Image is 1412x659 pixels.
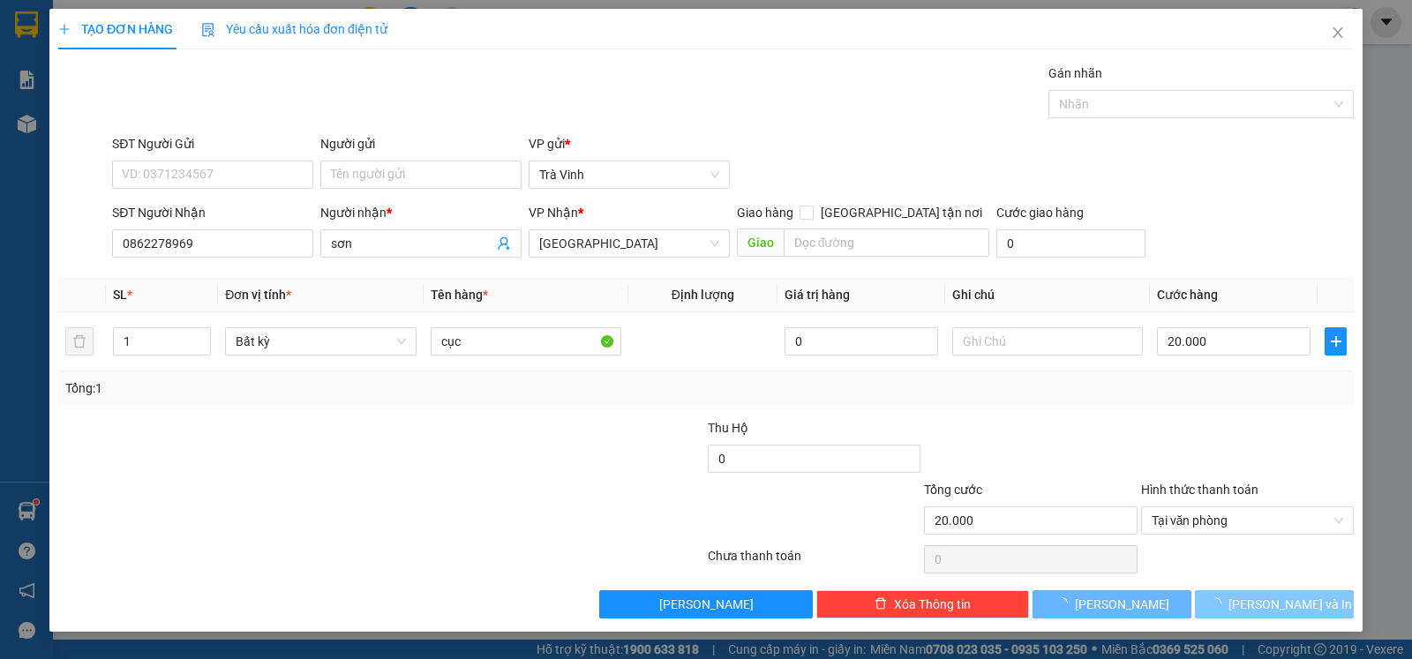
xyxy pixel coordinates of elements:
span: [PERSON_NAME] [659,595,754,614]
span: CC : [112,116,137,134]
button: delete [65,327,94,356]
span: Gửi: [15,17,42,35]
input: 0 [785,327,938,356]
span: delete [875,597,887,611]
span: Cước hàng [1157,288,1218,302]
span: plus [1326,334,1346,348]
span: Giao hàng [737,206,793,220]
span: loading [1209,597,1228,610]
button: Close [1313,9,1363,58]
div: VP gửi [529,134,730,154]
input: Cước giao hàng [996,229,1145,258]
span: Nhận: [115,15,157,34]
button: [PERSON_NAME] và In [1195,590,1354,618]
div: [GEOGRAPHIC_DATA] [115,15,294,55]
label: Hình thức thanh toán [1141,483,1258,497]
span: VP Nhận [529,206,578,220]
span: SL [113,288,127,302]
div: Trà Vinh [15,15,102,57]
div: SĐT Người Gửi [112,134,313,154]
div: Chưa thanh toán [706,546,922,577]
span: user-add [497,236,511,251]
span: Tên hàng [431,288,488,302]
div: 0839993079 [115,76,294,101]
label: Gán nhãn [1048,66,1102,80]
span: [PERSON_NAME] và In [1228,595,1352,614]
input: Dọc đường [784,228,990,257]
span: TẠO ĐƠN HÀNG [58,22,173,36]
div: Tổng: 1 [65,378,546,398]
span: Sài Gòn [539,230,719,257]
div: Người gửi [320,134,522,154]
input: VD: Bàn, Ghế [431,327,621,356]
span: Trà Vinh [539,161,719,188]
span: Bất kỳ [236,328,405,355]
button: [PERSON_NAME] [1033,590,1191,618]
span: Thu Hộ [708,421,748,435]
div: DUY [115,55,294,76]
label: Cước giao hàng [996,206,1084,220]
button: [PERSON_NAME] [599,590,812,618]
div: 50.000 [112,111,296,136]
span: plus [58,23,71,35]
span: Định lượng [672,288,734,302]
span: Xóa Thông tin [894,595,971,614]
input: Ghi Chú [952,327,1143,356]
span: [GEOGRAPHIC_DATA] tận nơi [814,203,989,222]
span: [PERSON_NAME] [1075,595,1169,614]
div: SĐT Người Nhận [112,203,313,222]
span: Giá trị hàng [785,288,850,302]
img: icon [201,23,215,37]
th: Ghi chú [945,278,1150,312]
button: deleteXóa Thông tin [816,590,1029,618]
span: close [1331,26,1345,40]
span: Yêu cầu xuất hóa đơn điện tử [201,22,387,36]
span: Đơn vị tính [225,288,291,302]
button: plus [1325,327,1347,356]
span: Tổng cước [924,483,982,497]
div: Người nhận [320,203,522,222]
span: Tại văn phòng [1152,507,1343,534]
span: loading [1055,597,1075,610]
span: Giao [737,228,784,257]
